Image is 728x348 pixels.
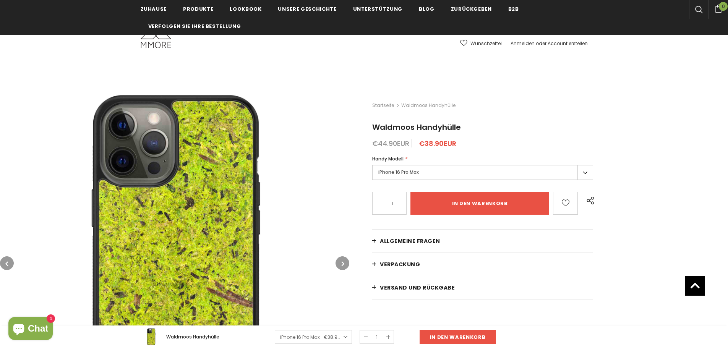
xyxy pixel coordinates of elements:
[372,253,593,276] a: Verpackung
[536,40,546,47] span: oder
[141,5,167,13] span: Zuhause
[353,5,402,13] span: Unterstützung
[511,40,535,47] a: Anmelden
[372,139,409,148] span: €44.90EUR
[420,330,496,344] input: in den warenkorb
[460,37,502,50] a: Wunschzettel
[508,5,519,13] span: B2B
[230,5,261,13] span: Lookbook
[372,101,394,110] a: Startseite
[470,40,502,47] span: Wunschzettel
[372,230,593,253] a: Allgemeine Fragen
[372,165,593,180] label: iPhone 16 Pro Max
[719,2,728,11] span: 0
[278,5,336,13] span: Unsere Geschichte
[275,330,352,344] a: iPhone 16 Pro Max -€38.90EUR
[380,237,440,245] span: Allgemeine Fragen
[410,192,549,215] input: in den warenkorb
[380,261,420,268] span: Verpackung
[419,139,456,148] span: €38.90EUR
[141,27,171,48] img: MMORE Cases
[148,23,241,30] span: Verfolgen Sie Ihre Bestellung
[183,5,213,13] span: Produkte
[401,101,456,110] span: Waldmoos Handyhülle
[548,40,588,47] a: Account erstellen
[419,5,435,13] span: Blog
[451,5,492,13] span: Zurückgeben
[166,333,219,340] span: Waldmoos Handyhülle
[372,155,404,162] span: Handy Modell
[324,334,349,340] span: €38.90EUR
[148,17,241,34] a: Verfolgen Sie Ihre Bestellung
[6,317,55,342] inbox-online-store-chat: Onlineshop-Chat von Shopify
[372,122,461,133] span: Waldmoos Handyhülle
[709,3,728,13] a: 0
[372,276,593,299] a: Versand und Rückgabe
[380,284,455,291] span: Versand und Rückgabe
